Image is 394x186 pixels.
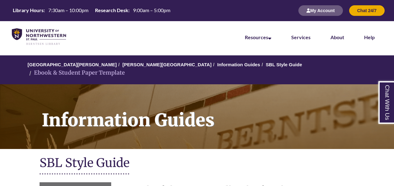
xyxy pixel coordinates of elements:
th: Research Desk: [93,7,131,14]
li: Ebook & Student Paper Template [28,68,125,77]
a: [PERSON_NAME][GEOGRAPHIC_DATA] [122,62,211,67]
a: Hours Today [10,7,173,14]
a: About [330,34,344,40]
h1: SBL Style Guide [40,155,355,172]
a: SBL Style Guide [266,62,302,67]
button: My Account [298,5,343,16]
a: Services [291,34,311,40]
span: 7:30am – 10:00pm [48,7,88,13]
span: 9:00am – 5:00pm [133,7,170,13]
a: Resources [245,34,271,40]
a: My Account [298,8,343,13]
a: Chat 24/7 [349,8,385,13]
h1: Information Guides [35,84,394,141]
th: Library Hours: [10,7,46,14]
img: UNWSP Library Logo [12,28,66,45]
a: Information Guides [217,62,260,67]
button: Chat 24/7 [349,5,385,16]
a: Help [364,34,375,40]
a: [GEOGRAPHIC_DATA][PERSON_NAME] [28,62,117,67]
